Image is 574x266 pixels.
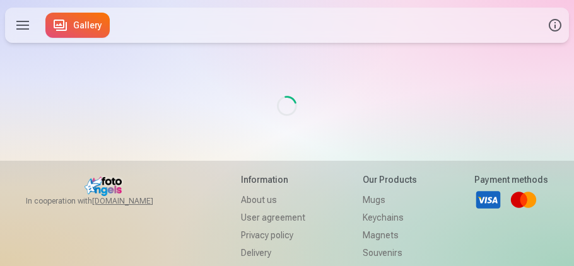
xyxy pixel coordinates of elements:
a: About us [241,191,305,209]
a: Mastercard [510,186,537,214]
span: In cooperation with [26,196,184,206]
h5: Payment methods [474,173,548,186]
a: Mugs [363,191,417,209]
a: User agreement [241,209,305,226]
a: Delivery [241,244,305,262]
a: Magnets [363,226,417,244]
h5: Information [241,173,305,186]
a: Visa [474,186,502,214]
a: [DOMAIN_NAME] [92,196,184,206]
a: Keychains [363,209,417,226]
a: Gallery [45,13,110,38]
a: Privacy policy [241,226,305,244]
button: Info [541,8,569,43]
a: Souvenirs [363,244,417,262]
h5: Our products [363,173,417,186]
